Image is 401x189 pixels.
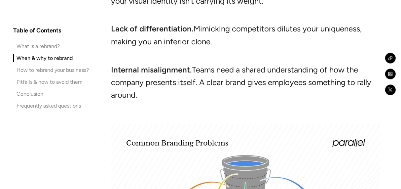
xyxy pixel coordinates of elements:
[111,64,380,102] li: Teams need a shared understanding of how the company presents itself. A clear brand gives employe...
[13,26,61,34] h4: Table of Contents
[111,24,194,33] strong: Lack of differentiation.
[111,65,192,74] strong: Internal misalignment.
[13,54,89,62] a: When & why to rebrand
[17,90,43,98] div: Conclusion
[13,42,89,50] a: What is a rebrand?
[17,78,83,86] div: Pitfalls & how to avoid them
[17,102,81,110] div: Frequently asked questions
[17,42,60,50] div: What is a rebrand?
[13,102,89,110] a: Frequently asked questions
[17,66,89,74] div: How to rebrand your business?
[13,78,89,86] a: Pitfalls & how to avoid them
[13,90,89,98] a: Conclusion
[111,23,380,61] li: Mimicking competitors dilutes your uniqueness, making you an inferior clone.
[13,66,89,74] a: How to rebrand your business?
[17,54,73,62] div: When & why to rebrand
